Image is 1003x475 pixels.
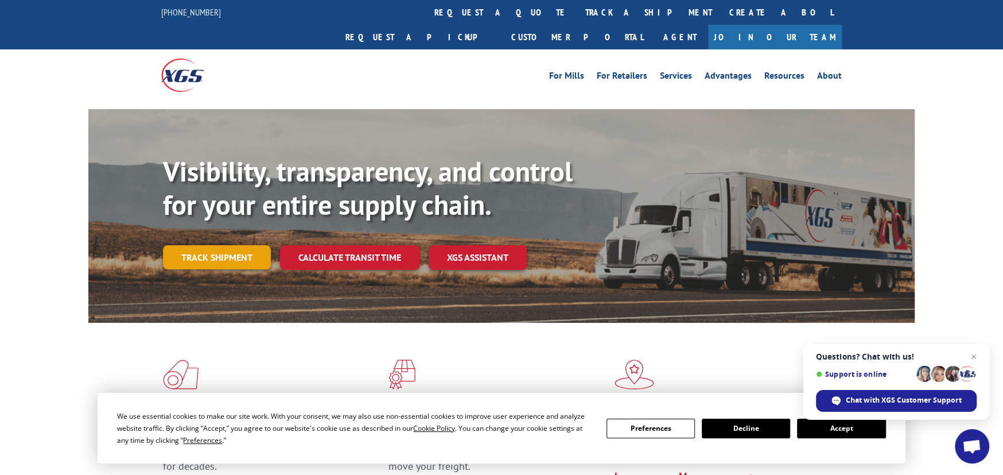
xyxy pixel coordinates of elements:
a: For Mills [549,71,584,84]
span: As an industry carrier of choice, XGS has brought innovation and dedication to flooring logistics... [163,432,379,473]
img: xgs-icon-flagship-distribution-model-red [615,360,654,389]
a: XGS ASSISTANT [429,245,527,270]
a: Customer Portal [503,25,652,49]
span: Chat with XGS Customer Support [816,390,977,412]
a: Calculate transit time [280,245,419,270]
span: Cookie Policy [413,423,455,433]
a: About [817,71,842,84]
span: Preferences [183,435,222,445]
a: Advantages [705,71,752,84]
span: Support is online [816,370,912,379]
button: Accept [797,419,885,438]
a: Agent [652,25,708,49]
a: Request a pickup [337,25,503,49]
a: Track shipment [163,245,271,269]
a: For Retailers [597,71,647,84]
button: Decline [702,419,790,438]
img: xgs-icon-total-supply-chain-intelligence-red [163,360,199,389]
a: Services [660,71,692,84]
a: Join Our Team [708,25,842,49]
span: Chat with XGS Customer Support [846,395,962,406]
a: Open chat [955,429,989,464]
b: Visibility, transparency, and control for your entire supply chain. [163,153,573,222]
button: Preferences [607,419,695,438]
a: Resources [764,71,804,84]
a: [PHONE_NUMBER] [161,6,221,18]
div: Cookie Consent Prompt [98,393,905,464]
span: Questions? Chat with us! [816,352,977,361]
div: We use essential cookies to make our site work. With your consent, we may also use non-essential ... [117,410,592,446]
img: xgs-icon-focused-on-flooring-red [388,360,415,389]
